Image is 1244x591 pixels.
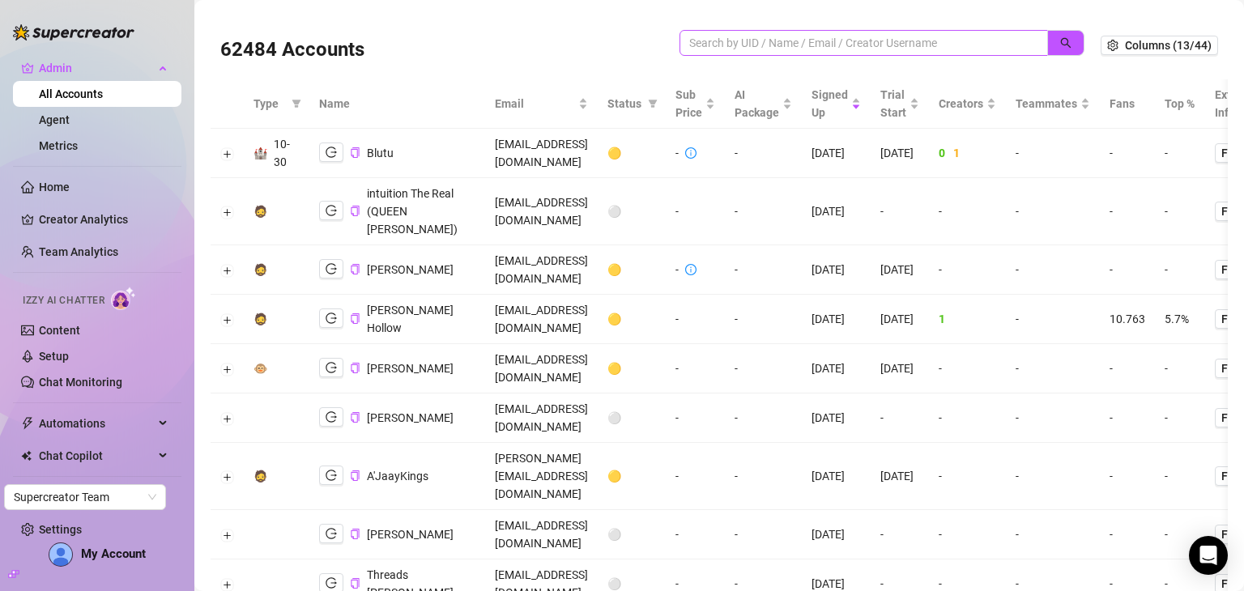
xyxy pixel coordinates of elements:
span: build [8,568,19,580]
td: - [871,393,929,443]
span: copy [350,264,360,274]
div: 🧔 [253,310,267,328]
span: - [1016,411,1019,424]
span: 🟡 [607,147,621,159]
span: Izzy AI Chatter [23,293,104,308]
span: ⚪ [607,205,621,218]
td: - [725,129,802,178]
span: copy [350,147,360,158]
button: Copy Account UID [350,362,360,374]
a: Content [39,324,80,337]
div: 🧔 [253,202,267,220]
td: [EMAIL_ADDRESS][DOMAIN_NAME] [485,295,598,344]
td: - [1155,178,1205,245]
td: [DATE] [871,245,929,295]
span: 🟡 [607,362,621,375]
span: copy [350,412,360,423]
td: - [666,393,725,443]
td: - [1100,510,1155,559]
span: - [1016,470,1019,483]
span: filter [648,99,658,108]
td: [DATE] [802,295,871,344]
td: [DATE] [802,510,871,559]
span: ⚪ [607,577,621,590]
td: - [929,443,1006,510]
button: logout [319,142,343,162]
th: Email [485,79,598,129]
span: logout [326,577,337,589]
td: - [871,510,929,559]
button: Expand row [221,313,234,326]
td: - [1100,129,1155,178]
td: - [1155,129,1205,178]
td: - [725,344,802,393]
button: Columns (13/44) [1101,36,1218,55]
span: Teammates [1016,95,1077,113]
span: - [1016,205,1019,218]
span: thunderbolt [21,417,34,430]
td: - [929,510,1006,559]
button: Expand row [221,147,234,160]
td: - [1155,344,1205,393]
span: - [1016,362,1019,375]
div: 🧔 [253,467,267,485]
span: [PERSON_NAME] Hollow [367,304,454,334]
div: 🐵 [253,359,267,377]
span: logout [326,528,337,539]
img: AD_cMMTxCeTpmN1d5MnKJ1j-_uXZCpTKapSSqNGg4PyXtR_tCW7gZXTNmFz2tpVv9LSyNV7ff1CaS4f4q0HLYKULQOwoM5GQR... [49,543,72,566]
td: - [929,393,1006,443]
span: copy [350,529,360,539]
td: [PERSON_NAME][EMAIL_ADDRESS][DOMAIN_NAME] [485,443,598,510]
span: Creators [939,95,983,113]
td: - [666,178,725,245]
span: copy [350,363,360,373]
span: 10.763 [1110,313,1145,325]
td: [EMAIL_ADDRESS][DOMAIN_NAME] [485,393,598,443]
th: Signed Up [802,79,871,129]
span: setting [1107,40,1118,51]
span: Email [495,95,575,113]
td: - [666,510,725,559]
td: - [666,443,725,510]
span: - [1016,528,1019,541]
button: Expand row [221,206,234,219]
span: 1 [953,147,960,159]
td: - [929,245,1006,295]
button: Copy Account UID [350,147,360,159]
span: - [1016,313,1019,325]
td: - [666,295,725,344]
td: [EMAIL_ADDRESS][DOMAIN_NAME] [485,510,598,559]
span: ⚪ [607,528,621,541]
span: 🟡 [607,470,621,483]
button: logout [319,466,343,485]
th: Top % [1155,79,1205,129]
span: My Account [81,546,146,561]
td: - [1100,178,1155,245]
span: Blutu [367,147,394,159]
button: logout [319,308,343,328]
span: ⚪ [607,411,621,424]
img: logo-BBDzfeDw.svg [13,24,134,40]
button: Copy Account UID [350,313,360,325]
span: info-circle [685,147,697,159]
span: filter [645,91,661,116]
button: Expand row [221,412,234,425]
td: [DATE] [802,393,871,443]
button: Expand row [221,529,234,542]
td: - [929,178,1006,245]
span: [PERSON_NAME] [367,263,454,276]
td: - [725,393,802,443]
span: logout [326,411,337,423]
span: Chat Copilot [39,443,154,469]
span: - [1016,577,1019,590]
span: crown [21,62,34,74]
th: Trial Start [871,79,929,129]
td: [EMAIL_ADDRESS][DOMAIN_NAME] [485,344,598,393]
a: Metrics [39,139,78,152]
button: Copy Account UID [350,470,360,482]
button: Copy Account UID [350,263,360,275]
td: [DATE] [802,178,871,245]
th: Sub Price [666,79,725,129]
span: Status [607,95,641,113]
td: - [929,344,1006,393]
